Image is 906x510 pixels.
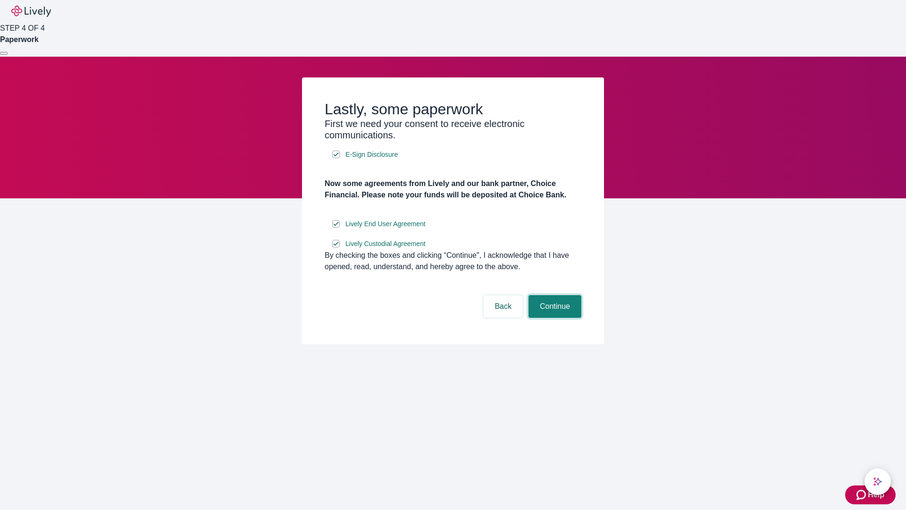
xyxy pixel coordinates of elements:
[325,250,581,272] div: By checking the boxes and clicking “Continue", I acknowledge that I have opened, read, understand...
[325,118,581,141] h3: First we need your consent to receive electronic communications.
[345,219,426,229] span: Lively End User Agreement
[344,149,400,161] a: e-sign disclosure document
[345,239,426,249] span: Lively Custodial Agreement
[344,218,428,230] a: e-sign disclosure document
[325,100,581,118] h2: Lastly, some paperwork
[873,477,882,486] svg: Lively AI Assistant
[344,238,428,250] a: e-sign disclosure document
[864,468,891,495] button: chat
[325,178,581,201] h4: Now some agreements from Lively and our bank partner, Choice Financial. Please note your funds wi...
[528,295,581,318] button: Continue
[345,150,398,160] span: E-Sign Disclosure
[856,489,868,501] svg: Zendesk support icon
[845,485,896,504] button: Zendesk support iconHelp
[483,295,523,318] button: Back
[868,489,884,501] span: Help
[11,6,51,17] img: Lively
